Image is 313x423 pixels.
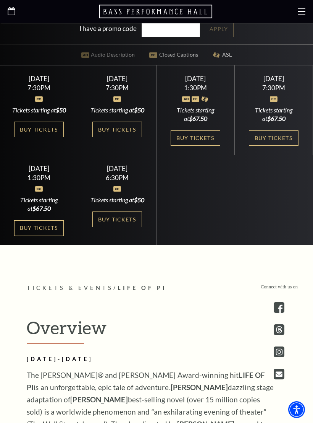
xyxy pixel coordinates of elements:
div: 7:30PM [9,85,69,91]
label: I have a promo code [79,24,137,33]
strong: [PERSON_NAME] [171,383,228,392]
span: $50 [56,106,66,114]
div: Tickets starting at [244,106,304,123]
a: Buy Tickets [249,130,298,146]
span: $50 [134,106,144,114]
h2: Overview [27,318,286,344]
a: facebook - open in a new tab [274,302,284,313]
div: 7:30PM [244,85,304,91]
a: Open this option - open in a new tab [274,369,284,379]
div: Tickets starting at [9,106,69,114]
strong: [PERSON_NAME] [70,395,127,404]
span: $67.50 [189,115,207,122]
div: 1:30PM [9,174,69,181]
span: $67.50 [32,205,51,212]
div: [DATE] [244,75,304,83]
div: 6:30PM [87,174,147,181]
p: Connect with us on [261,283,298,291]
div: 7:30PM [87,85,147,91]
a: Open this option [99,4,214,19]
p: / [27,283,286,293]
a: Buy Tickets [14,122,64,137]
a: Buy Tickets [92,211,142,227]
a: Open this option [8,7,15,16]
div: Tickets starting at [9,196,69,213]
div: 1:30PM [166,85,226,91]
div: [DATE] [9,164,69,172]
span: $67.50 [267,115,286,122]
span: $50 [134,196,144,203]
div: Tickets starting at [166,106,226,123]
a: instagram - open in a new tab [274,347,284,357]
div: Tickets starting at [87,106,147,114]
div: [DATE] [87,75,147,83]
div: [DATE] [87,164,147,172]
div: [DATE] [166,75,226,83]
a: Buy Tickets [14,220,64,236]
span: Tickets & Events [27,285,113,291]
a: Buy Tickets [92,122,142,137]
div: Accessibility Menu [288,401,305,418]
a: threads.com - open in a new tab [274,324,284,335]
a: Buy Tickets [171,130,220,146]
strong: LIFE OF PI [27,371,265,392]
div: Tickets starting at [87,196,147,204]
div: [DATE] [9,75,69,83]
h2: [DATE]-[DATE] [27,355,275,364]
span: Life of Pi [118,285,167,291]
